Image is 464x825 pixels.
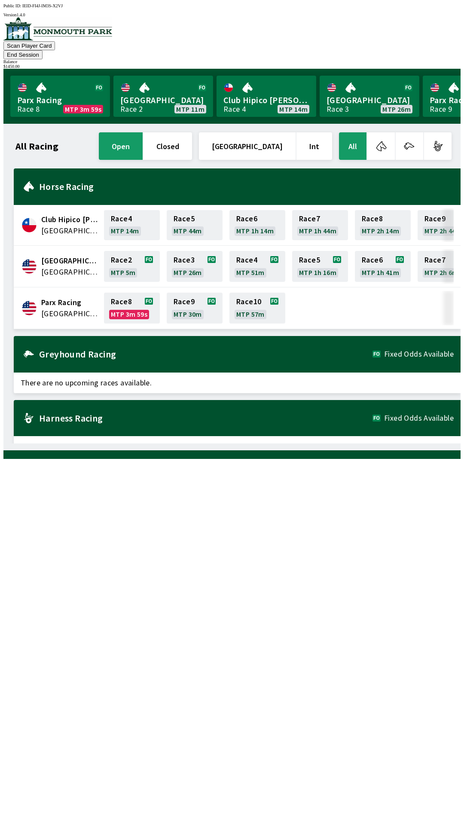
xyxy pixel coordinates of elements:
[424,215,446,222] span: Race 9
[111,298,132,305] span: Race 8
[236,298,261,305] span: Race 10
[41,225,99,236] span: Chile
[217,76,316,117] a: Club Hipico [PERSON_NAME]Race 4MTP 14m
[174,215,195,222] span: Race 5
[3,64,461,69] div: $ 1450.00
[223,106,246,113] div: Race 4
[229,210,285,240] a: Race6MTP 1h 14m
[299,215,320,222] span: Race 7
[120,106,143,113] div: Race 2
[113,76,213,117] a: [GEOGRAPHIC_DATA]Race 2MTP 11m
[362,257,383,263] span: Race 6
[424,269,458,276] span: MTP 2h 6m
[41,214,99,225] span: Club Hipico Concepcion
[384,351,454,357] span: Fixed Odds Available
[355,251,411,282] a: Race6MTP 1h 41m
[236,227,274,234] span: MTP 1h 14m
[104,251,160,282] a: Race2MTP 5m
[327,95,412,106] span: [GEOGRAPHIC_DATA]
[199,132,296,160] button: [GEOGRAPHIC_DATA]
[236,257,257,263] span: Race 4
[3,12,461,17] div: Version 1.4.0
[382,106,411,113] span: MTP 26m
[236,215,257,222] span: Race 6
[167,293,223,324] a: Race9MTP 30m
[292,210,348,240] a: Race7MTP 1h 44m
[362,227,399,234] span: MTP 2h 14m
[22,3,63,8] span: IEID-FI4J-IM3S-X2VJ
[41,255,99,266] span: Fairmount Park
[143,132,192,160] button: closed
[296,132,332,160] button: Int
[111,311,147,318] span: MTP 3m 59s
[355,210,411,240] a: Race8MTP 2h 14m
[39,415,372,422] h2: Harness Racing
[279,106,308,113] span: MTP 14m
[176,106,205,113] span: MTP 11m
[17,106,40,113] div: Race 8
[299,227,336,234] span: MTP 1h 44m
[10,76,110,117] a: Parx RacingRace 8MTP 3m 59s
[424,227,462,234] span: MTP 2h 44m
[384,415,454,422] span: Fixed Odds Available
[111,227,139,234] span: MTP 14m
[41,297,99,308] span: Parx Racing
[362,269,399,276] span: MTP 1h 41m
[104,293,160,324] a: Race8MTP 3m 59s
[3,41,55,50] button: Scan Player Card
[327,106,349,113] div: Race 3
[104,210,160,240] a: Race4MTP 14m
[236,269,265,276] span: MTP 51m
[111,257,132,263] span: Race 2
[229,293,285,324] a: Race10MTP 57m
[320,76,419,117] a: [GEOGRAPHIC_DATA]Race 3MTP 26m
[3,59,461,64] div: Balance
[299,269,336,276] span: MTP 1h 16m
[65,106,101,113] span: MTP 3m 59s
[3,3,461,8] div: Public ID:
[229,251,285,282] a: Race4MTP 51m
[120,95,206,106] span: [GEOGRAPHIC_DATA]
[39,183,454,190] h2: Horse Racing
[15,143,58,150] h1: All Racing
[167,251,223,282] a: Race3MTP 26m
[41,266,99,278] span: United States
[39,351,372,357] h2: Greyhound Racing
[14,373,461,393] span: There are no upcoming races available.
[99,132,143,160] button: open
[362,215,383,222] span: Race 8
[174,227,202,234] span: MTP 44m
[41,308,99,319] span: United States
[174,311,202,318] span: MTP 30m
[3,50,43,59] button: End Session
[299,257,320,263] span: Race 5
[292,251,348,282] a: Race5MTP 1h 16m
[174,298,195,305] span: Race 9
[17,95,103,106] span: Parx Racing
[339,132,366,160] button: All
[3,17,112,40] img: venue logo
[111,215,132,222] span: Race 4
[174,269,202,276] span: MTP 26m
[223,95,309,106] span: Club Hipico [PERSON_NAME]
[236,311,265,318] span: MTP 57m
[14,436,461,457] span: There are no upcoming races available.
[430,106,452,113] div: Race 9
[174,257,195,263] span: Race 3
[424,257,446,263] span: Race 7
[167,210,223,240] a: Race5MTP 44m
[111,269,135,276] span: MTP 5m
